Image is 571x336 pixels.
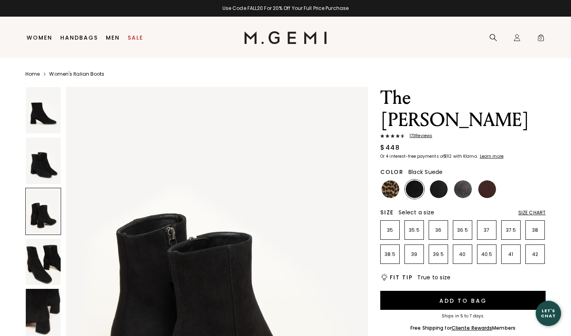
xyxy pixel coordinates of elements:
[526,251,544,258] p: 42
[49,71,104,77] a: Women's Italian Boots
[429,227,448,233] p: 36
[536,308,561,318] div: Let's Chat
[502,227,520,233] p: 37.5
[381,227,399,233] p: 35
[26,239,61,285] img: The Cristina
[453,227,472,233] p: 36.5
[26,87,61,134] img: The Cristina
[405,227,423,233] p: 35.5
[406,180,423,198] img: Black Suede
[452,325,492,331] a: Cliente Rewards
[430,180,448,198] img: Black Nappa
[380,314,546,319] div: Ships in 5 to 7 days.
[417,273,450,281] span: True to size
[25,71,40,77] a: Home
[380,143,400,153] div: $448
[405,251,423,258] p: 39
[381,251,399,258] p: 38.5
[399,208,434,216] span: Select a size
[244,31,327,44] img: M.Gemi
[128,34,143,41] a: Sale
[477,251,496,258] p: 40.5
[26,137,61,184] img: The Cristina
[444,153,452,159] klarna-placement-style-amount: $112
[526,227,544,233] p: 38
[380,153,444,159] klarna-placement-style-body: Or 4 interest-free payments of
[478,180,496,198] img: Chocolate Nappa
[453,251,472,258] p: 40
[408,168,443,176] span: Black Suede
[453,153,479,159] klarna-placement-style-body: with Klarna
[60,34,98,41] a: Handbags
[380,134,546,140] a: 173Reviews
[405,134,432,138] span: 173 Review s
[380,87,546,131] h1: The [PERSON_NAME]
[410,325,515,331] div: Free Shipping for Members
[480,153,504,159] klarna-placement-style-cta: Learn more
[477,227,496,233] p: 37
[380,169,404,175] h2: Color
[537,35,545,43] span: 0
[106,34,120,41] a: Men
[26,289,61,335] img: The Cristina
[380,291,546,310] button: Add to Bag
[454,180,472,198] img: Dark Gunmetal Nappa
[381,180,399,198] img: Leopard
[27,34,52,41] a: Women
[380,209,394,216] h2: Size
[479,154,504,159] a: Learn more
[429,251,448,258] p: 39.5
[390,274,412,281] h2: Fit Tip
[518,210,546,216] div: Size Chart
[502,251,520,258] p: 41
